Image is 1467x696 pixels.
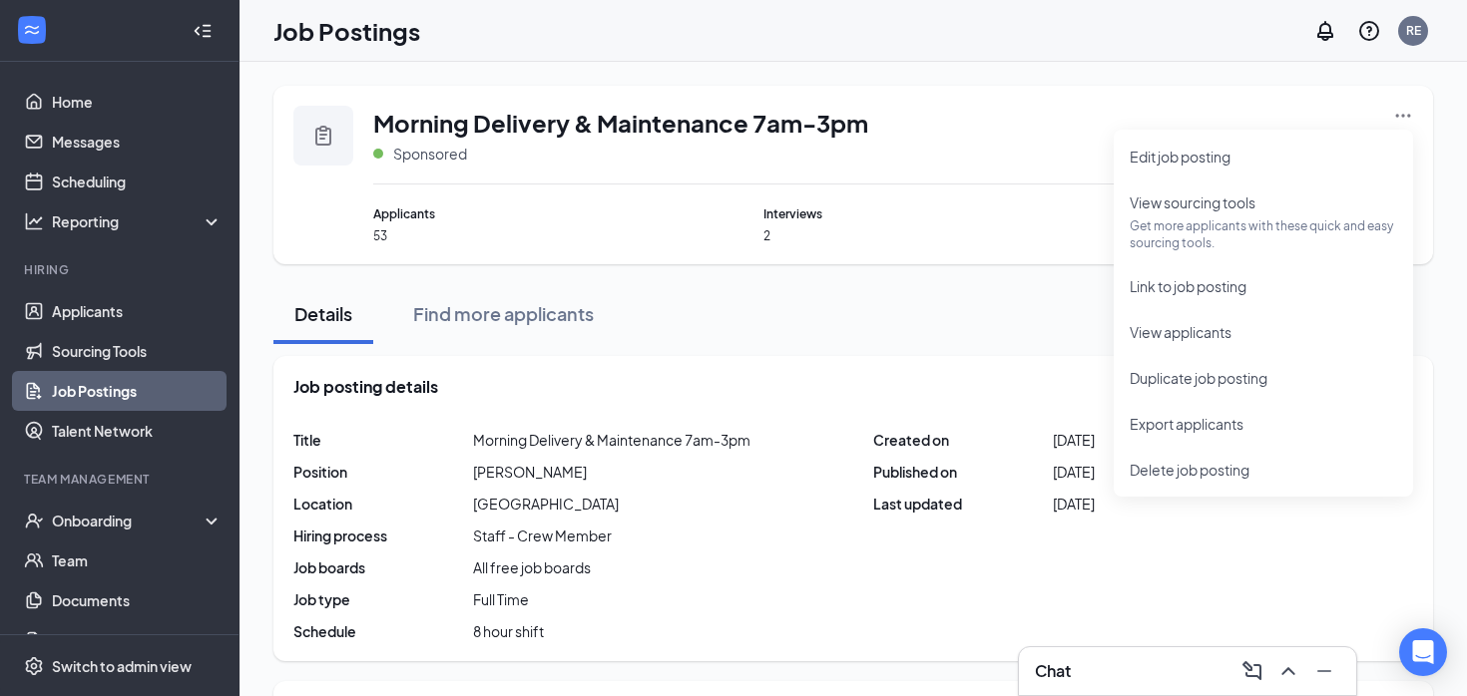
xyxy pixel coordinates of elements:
[1130,323,1231,341] span: View applicants
[293,589,473,609] span: Job type
[1130,369,1267,387] span: Duplicate job posting
[293,621,473,641] span: Schedule
[293,494,473,514] span: Location
[293,430,473,450] span: Title
[393,144,467,164] span: Sponsored
[1053,494,1095,514] span: [DATE]
[1272,655,1304,687] button: ChevronUp
[1053,430,1095,450] span: [DATE]
[1276,659,1300,683] svg: ChevronUp
[1312,659,1336,683] svg: Minimize
[873,494,1053,514] span: Last updated
[52,291,223,331] a: Applicants
[1236,655,1268,687] button: ComposeMessage
[24,656,44,676] svg: Settings
[1313,19,1337,43] svg: Notifications
[373,227,634,244] span: 53
[1130,461,1249,479] span: Delete job posting
[273,14,420,48] h1: Job Postings
[1399,628,1447,676] div: Open Intercom Messenger
[1130,193,1255,211] span: View sourcing tools
[473,621,544,641] span: 8 hour shift
[293,557,473,577] span: Job boards
[293,525,473,545] span: Hiring process
[1053,462,1095,482] span: [DATE]
[1035,660,1071,682] h3: Chat
[52,411,223,451] a: Talent Network
[24,511,44,530] svg: UserCheck
[373,204,634,223] span: Applicants
[763,227,1024,244] span: 2
[473,462,587,482] div: [PERSON_NAME]
[1240,659,1264,683] svg: ComposeMessage
[1308,655,1340,687] button: Minimize
[52,620,223,660] a: Surveys
[52,656,192,676] div: Switch to admin view
[873,462,1053,482] span: Published on
[52,82,223,122] a: Home
[763,204,1024,223] span: Interviews
[373,106,868,140] span: Morning Delivery & Maintenance 7am-3pm
[193,21,213,41] svg: Collapse
[293,301,353,326] div: Details
[473,494,619,514] span: [GEOGRAPHIC_DATA]
[52,331,223,371] a: Sourcing Tools
[473,430,750,450] span: Morning Delivery & Maintenance 7am-3pm
[1357,19,1381,43] svg: QuestionInfo
[52,162,223,201] a: Scheduling
[1130,148,1230,166] span: Edit job posting
[52,540,223,580] a: Team
[1130,277,1246,295] span: Link to job posting
[473,525,612,545] div: Staff - Crew Member
[24,471,219,488] div: Team Management
[22,20,42,40] svg: WorkstreamLogo
[24,261,219,278] div: Hiring
[873,430,1053,450] span: Created on
[311,124,335,148] svg: Clipboard
[473,589,529,609] span: Full Time
[293,376,438,398] span: Job posting details
[52,122,223,162] a: Messages
[1130,415,1243,433] span: Export applicants
[413,301,594,326] div: Find more applicants
[1406,22,1421,39] div: RE
[24,211,44,231] svg: Analysis
[473,557,591,577] span: All free job boards
[1130,217,1397,251] p: Get more applicants with these quick and easy sourcing tools.
[52,511,206,530] div: Onboarding
[52,371,223,411] a: Job Postings
[52,580,223,620] a: Documents
[293,462,473,482] span: Position
[52,211,224,231] div: Reporting
[1393,106,1413,126] svg: Ellipses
